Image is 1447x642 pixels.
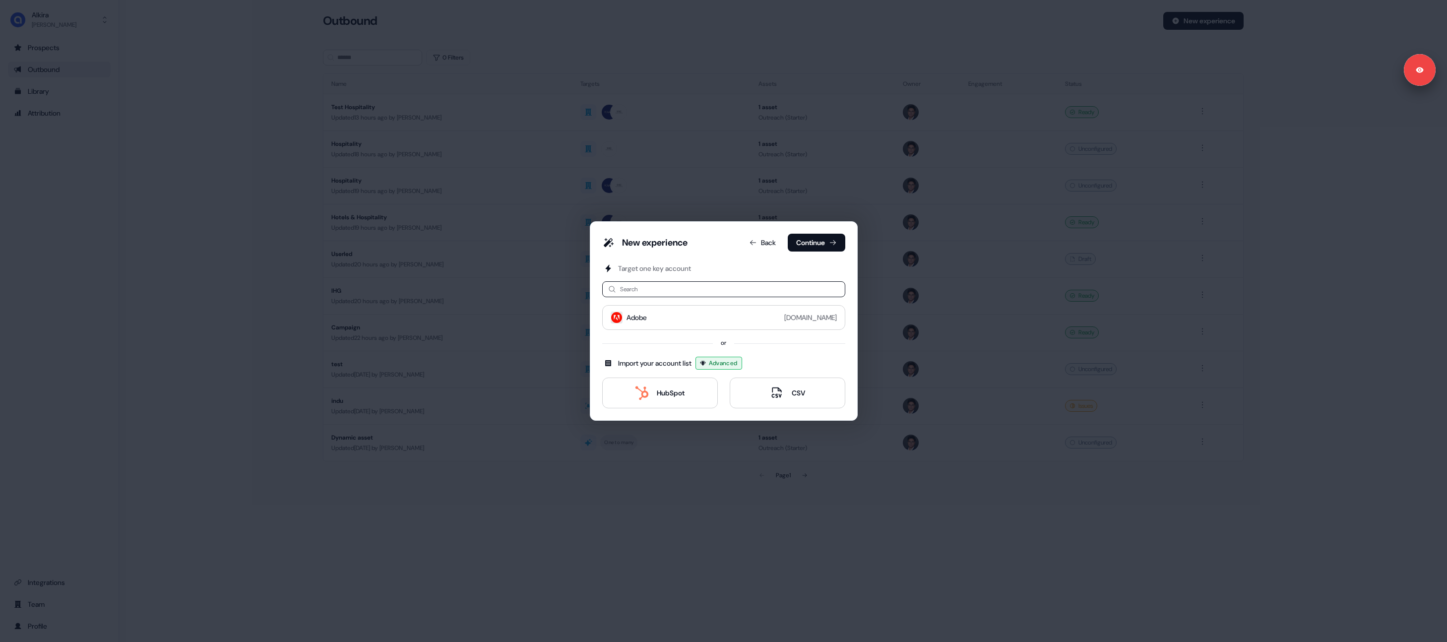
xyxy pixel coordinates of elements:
[784,313,837,322] div: [DOMAIN_NAME]
[657,388,685,398] div: HubSpot
[602,378,718,408] button: HubSpot
[618,358,692,368] div: Import your account list
[792,388,805,398] div: CSV
[721,338,726,348] div: or
[788,234,845,252] button: Continue
[618,263,691,273] div: Target one key account
[709,358,738,368] span: Advanced
[730,378,845,408] button: CSV
[741,234,784,252] button: Back
[627,313,647,322] div: Adobe
[622,237,688,249] div: New experience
